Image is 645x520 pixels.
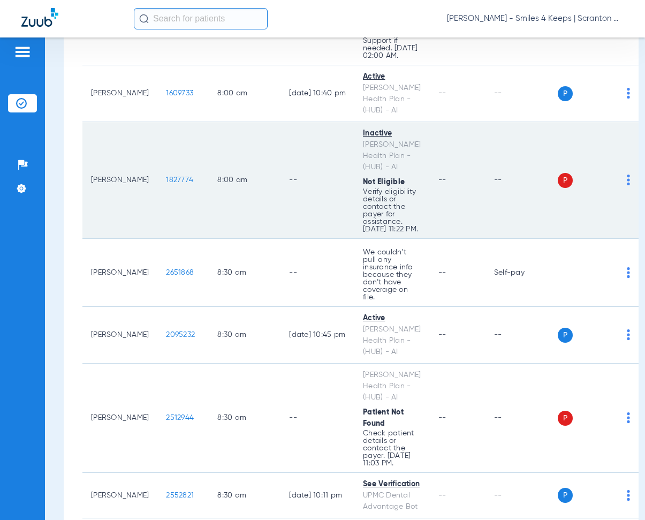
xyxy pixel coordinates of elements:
td: [PERSON_NAME] [82,65,157,122]
div: Inactive [363,128,421,139]
div: [PERSON_NAME] Health Plan - (HUB) - AI [363,139,421,173]
td: 8:30 AM [209,364,280,473]
img: group-dot-blue.svg [627,412,630,423]
td: 8:00 AM [209,122,280,239]
img: group-dot-blue.svg [627,267,630,278]
span: -- [438,89,446,97]
td: -- [485,65,558,122]
td: [PERSON_NAME] [82,473,157,518]
img: group-dot-blue.svg [627,329,630,340]
td: -- [280,122,354,239]
td: [PERSON_NAME] [82,307,157,364]
iframe: Chat Widget [591,469,645,520]
input: Search for patients [134,8,268,29]
div: Active [363,313,421,324]
span: -- [438,331,446,338]
td: -- [485,307,558,364]
span: 2095232 [166,331,195,338]
div: [PERSON_NAME] Health Plan - (HUB) - AI [363,324,421,358]
span: -- [438,414,446,421]
p: We couldn’t pull any insurance info because they don’t have coverage on file. [363,248,421,301]
td: [PERSON_NAME] [82,364,157,473]
td: 8:30 AM [209,473,280,518]
div: See Verification [363,479,421,490]
img: Search Icon [139,14,149,24]
span: 1609733 [166,89,193,97]
div: UPMC Dental Advantage Bot [363,490,421,513]
td: [PERSON_NAME] [82,239,157,307]
td: [PERSON_NAME] [82,122,157,239]
p: Verify eligibility details or contact the payer for assistance. [DATE] 11:22 PM. [363,188,421,233]
p: Check patient details or contact the payer. [DATE] 11:03 PM. [363,429,421,467]
img: group-dot-blue.svg [627,175,630,185]
span: P [558,328,573,343]
td: 8:00 AM [209,65,280,122]
td: Self-pay [485,239,558,307]
span: 2651868 [166,269,194,276]
span: -- [438,176,446,184]
span: [PERSON_NAME] - Smiles 4 Keeps | Scranton West [447,13,624,24]
img: Zuub Logo [21,8,58,27]
span: 2552821 [166,492,194,499]
span: P [558,488,573,503]
div: [PERSON_NAME] Health Plan - (HUB) - AI [363,370,421,403]
div: [PERSON_NAME] Health Plan - (HUB) - AI [363,82,421,116]
div: Active [363,71,421,82]
td: -- [485,364,558,473]
span: Not Eligible [363,178,405,186]
td: [DATE] 10:11 PM [280,473,354,518]
td: 8:30 AM [209,307,280,364]
span: P [558,86,573,101]
td: -- [280,364,354,473]
span: 1827774 [166,176,193,184]
span: P [558,411,573,426]
td: -- [485,473,558,518]
img: hamburger-icon [14,46,31,58]
span: Patient Not Found [363,409,404,427]
td: -- [280,239,354,307]
td: 8:30 AM [209,239,280,307]
td: [DATE] 10:40 PM [280,65,354,122]
span: 2512944 [166,414,194,421]
td: [DATE] 10:45 PM [280,307,354,364]
span: P [558,173,573,188]
img: group-dot-blue.svg [627,88,630,99]
span: -- [438,269,446,276]
span: -- [438,492,446,499]
td: -- [485,122,558,239]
